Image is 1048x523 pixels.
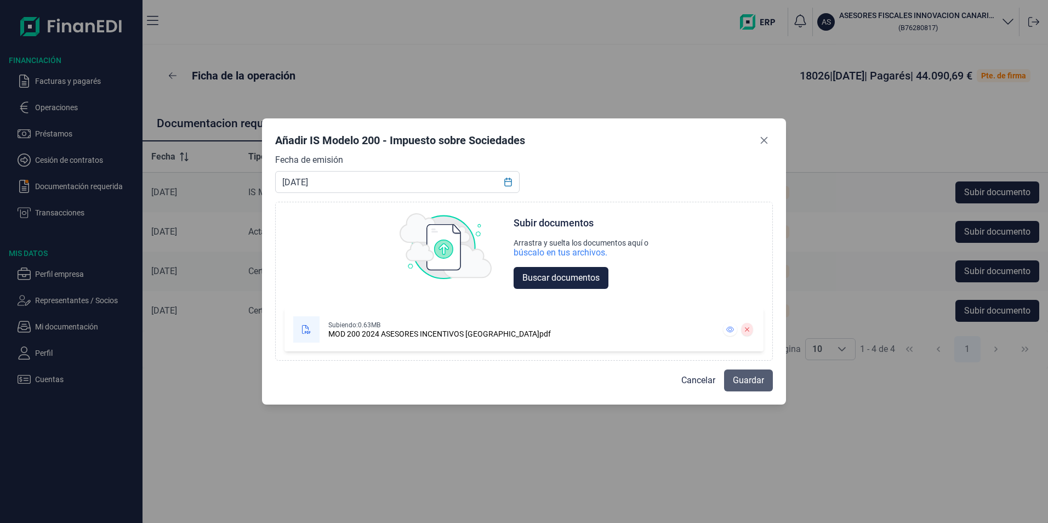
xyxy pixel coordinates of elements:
div: Arrastra y suelta los documentos aquí o [514,238,648,247]
div: búscalo en tus archivos. [514,247,648,258]
button: Guardar [724,369,773,391]
div: Añadir IS Modelo 200 - Impuesto sobre Sociedades [275,133,525,148]
div: búscalo en tus archivos. [514,247,607,258]
label: Fecha de emisión [275,154,343,167]
button: Choose Date [498,172,519,192]
div: Subiendo: 0.63MB [328,321,551,329]
button: Close [755,132,773,149]
div: Subir documentos [514,217,594,230]
button: Buscar documentos [514,267,608,289]
div: MOD 200 2024 ASESORES INCENTIVOS [GEOGRAPHIC_DATA]pdf [328,329,551,338]
button: Cancelar [673,369,724,391]
span: Guardar [733,374,764,387]
img: upload img [400,213,492,279]
span: Cancelar [681,374,715,387]
span: Buscar documentos [522,271,600,285]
